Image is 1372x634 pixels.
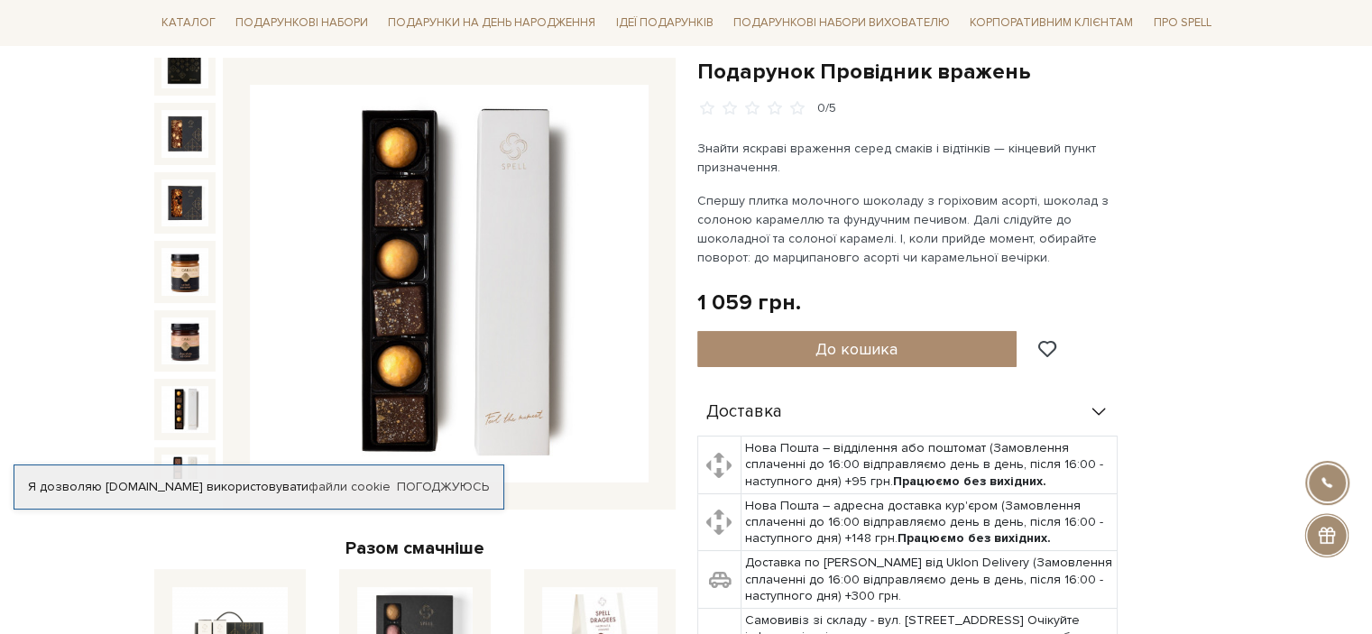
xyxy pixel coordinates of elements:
[250,85,649,483] img: Подарунок Провідник вражень
[706,404,782,420] span: Доставка
[817,100,836,117] div: 0/5
[741,493,1117,551] td: Нова Пошта – адресна доставка кур'єром (Замовлення сплаченні до 16:00 відправляємо день в день, п...
[397,479,489,495] a: Погоджуюсь
[697,191,1120,267] p: Спершу плитка молочного шоколаду з горіховим асорті, шоколад з солоною карамеллю та фундучним печ...
[161,179,208,226] img: Подарунок Провідник вражень
[741,551,1117,609] td: Доставка по [PERSON_NAME] від Uklon Delivery (Замовлення сплаченні до 16:00 відправляємо день в д...
[154,9,223,37] a: Каталог
[697,139,1120,177] p: Знайти яскраві враження серед смаків і відтінків — кінцевий пункт призначення.
[697,289,801,317] div: 1 059 грн.
[381,9,603,37] a: Подарунки на День народження
[154,537,676,560] div: Разом смачніше
[161,248,208,295] img: Подарунок Провідник вражень
[161,386,208,433] img: Подарунок Провідник вражень
[608,9,720,37] a: Ідеї подарунків
[161,41,208,88] img: Подарунок Провідник вражень
[893,473,1046,489] b: Працюємо без вихідних.
[228,9,375,37] a: Подарункові набори
[741,436,1117,494] td: Нова Пошта – відділення або поштомат (Замовлення сплаченні до 16:00 відправляємо день в день, піс...
[898,530,1051,546] b: Працюємо без вихідних.
[161,110,208,157] img: Подарунок Провідник вражень
[697,58,1219,86] h1: Подарунок Провідник вражень
[161,455,208,501] img: Подарунок Провідник вражень
[962,7,1140,38] a: Корпоративним клієнтам
[726,7,957,38] a: Подарункові набори вихователю
[1146,9,1218,37] a: Про Spell
[161,317,208,364] img: Подарунок Провідник вражень
[697,331,1017,367] button: До кошика
[14,479,503,495] div: Я дозволяю [DOMAIN_NAME] використовувати
[815,339,898,359] span: До кошика
[308,479,391,494] a: файли cookie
